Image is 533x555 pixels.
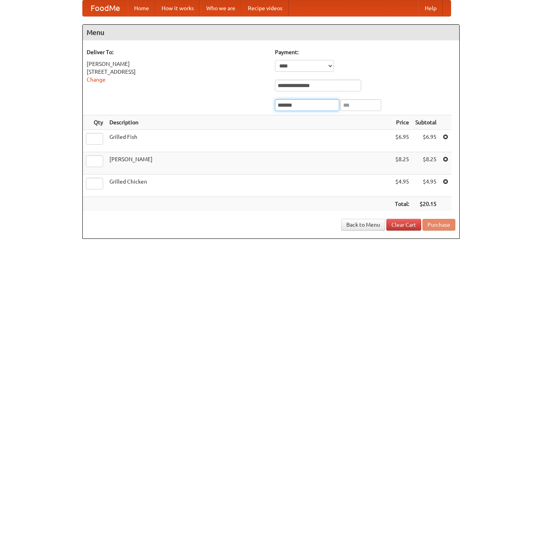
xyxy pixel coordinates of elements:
[87,76,106,83] a: Change
[275,48,455,56] h5: Payment:
[87,68,267,76] div: [STREET_ADDRESS]
[412,115,440,130] th: Subtotal
[412,197,440,211] th: $20.15
[412,175,440,197] td: $4.95
[83,115,106,130] th: Qty
[106,115,392,130] th: Description
[412,152,440,175] td: $8.25
[422,219,455,231] button: Purchase
[392,115,412,130] th: Price
[87,60,267,68] div: [PERSON_NAME]
[87,48,267,56] h5: Deliver To:
[386,219,421,231] a: Clear Cart
[418,0,443,16] a: Help
[106,152,392,175] td: [PERSON_NAME]
[412,130,440,152] td: $6.95
[341,219,385,231] a: Back to Menu
[155,0,200,16] a: How it works
[83,25,459,40] h4: Menu
[392,197,412,211] th: Total:
[392,130,412,152] td: $6.95
[200,0,242,16] a: Who we are
[392,175,412,197] td: $4.95
[83,0,128,16] a: FoodMe
[128,0,155,16] a: Home
[242,0,289,16] a: Recipe videos
[392,152,412,175] td: $8.25
[106,175,392,197] td: Grilled Chicken
[106,130,392,152] td: Grilled Fish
